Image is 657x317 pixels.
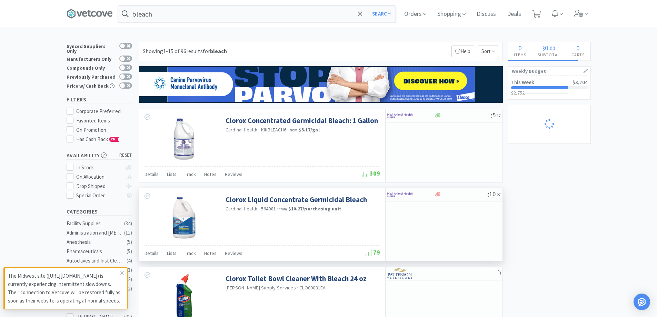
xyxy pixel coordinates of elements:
span: $ [542,45,545,52]
span: . 17 [496,113,501,118]
div: Autoclaves and Inst Cleaners [67,257,122,265]
span: KIKBLEACH6 [261,127,287,133]
span: Lists [167,171,177,177]
div: Pharmaceuticals [67,247,122,256]
div: ( 2 ) [127,285,132,293]
img: e417d287811942b1b5c37ad814641d66_605941.png [173,116,195,161]
a: Cardinal Health [226,127,258,133]
span: for [203,48,227,55]
a: Clorox Toilet Bowl Cleaner With Bleach 24 oz [226,274,367,283]
div: ( 11 ) [124,229,132,237]
span: Track [185,250,196,256]
h4: Carts [566,51,590,58]
span: CLO00031EA [299,285,326,291]
span: from [279,207,287,211]
span: 10 [487,190,501,198]
span: 0 [545,43,548,52]
span: · [277,206,278,212]
span: 309 [362,169,380,177]
div: On Allocation [76,173,122,181]
span: 5 [490,111,501,119]
img: f5e969b455434c6296c6d81ef179fa71_3.png [387,268,413,279]
span: $ [487,192,489,197]
div: Open Intercom Messenger [634,294,650,310]
div: ( 5 ) [127,247,132,256]
div: In Stock [76,164,122,172]
a: Cardinal Health [226,206,258,212]
span: · [258,127,260,133]
span: 0 [518,43,522,52]
div: ( 5 ) [127,238,132,246]
span: Details [145,171,159,177]
img: afd4a68a341e40a49ede32e5fd45c4a0.png [139,66,503,103]
span: · [297,285,298,291]
div: Previously Purchased [67,73,116,79]
span: 0 [576,43,580,52]
div: Favorited Items [76,117,132,125]
span: $ [490,113,492,118]
span: Sort [478,46,499,57]
span: Has Cash Back [76,136,119,142]
div: Drop Shipped [76,182,122,190]
h4: Subtotal [532,51,566,58]
div: Showing 1-15 of 96 results [143,47,227,56]
div: Administration and [MEDICAL_DATA] [67,229,122,237]
div: Anesthesia [67,238,122,246]
span: $3,704 [573,79,588,86]
span: CB [110,137,117,141]
input: Search by item, sku, manufacturer, ingredient, size... [118,6,396,22]
span: . 27 [496,192,501,197]
h5: Filters [67,96,132,103]
strong: $5.17 / gal [299,127,320,133]
span: Reviews [225,250,242,256]
div: Facility Supplies [67,219,122,228]
strong: bleach [210,48,227,55]
span: Details [145,250,159,256]
span: · [258,206,260,212]
div: On Promotion [76,126,132,134]
h1: Weekly Budget [512,67,587,76]
div: ( 4 ) [127,257,132,265]
img: f6b2451649754179b5b4e0c70c3f7cb0_2.png [387,189,413,200]
img: ade240554a334c7aadbf4b7b86fc2b43_605926.png [170,195,198,240]
span: Notes [204,250,217,256]
strong: $10.27 / purchasing unit [288,206,342,212]
h2: This Week [511,80,534,85]
button: Search [367,6,396,22]
a: Deals [504,11,524,17]
div: Manufacturers Only [67,56,116,61]
a: Clorox Liquid Concentrate Germicidal Bleach [226,195,367,204]
div: Grooming [67,266,122,274]
div: ( 3 ) [127,266,132,274]
span: Notes [204,171,217,177]
a: Clorox Concentrated Germicidal Bleach: 1 Gallon [226,116,378,125]
a: [PERSON_NAME] Supply Services [226,285,296,291]
div: ( 2 ) [127,275,132,284]
a: This Week$3,704$2,752 [508,76,590,99]
h5: Availability [67,151,132,159]
p: Help [451,46,474,57]
div: . [532,44,566,51]
div: ( 34 ) [124,219,132,228]
span: · [287,127,289,133]
span: 00 [550,45,555,52]
span: Track [185,171,196,177]
span: Lists [167,250,177,256]
div: Price w/ Cash Back [67,82,116,88]
a: Discuss [474,11,499,17]
img: f6b2451649754179b5b4e0c70c3f7cb0_2.png [387,110,413,121]
p: The Midwest site ([URL][DOMAIN_NAME]) is currently experiencing intermittent slowdowns. Their con... [8,272,120,305]
span: 564981 [261,206,276,212]
div: Special Order [76,191,122,200]
div: Synced Suppliers Only [67,43,116,53]
span: Reviews [225,171,242,177]
div: Compounds Only [67,65,116,70]
span: $2,752 [511,90,525,96]
span: from [290,128,297,132]
div: Corporate Preferred [76,107,132,116]
h5: Categories [67,208,132,216]
span: 79 [366,248,380,256]
span: reset [119,152,132,159]
h4: Items [508,51,532,58]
